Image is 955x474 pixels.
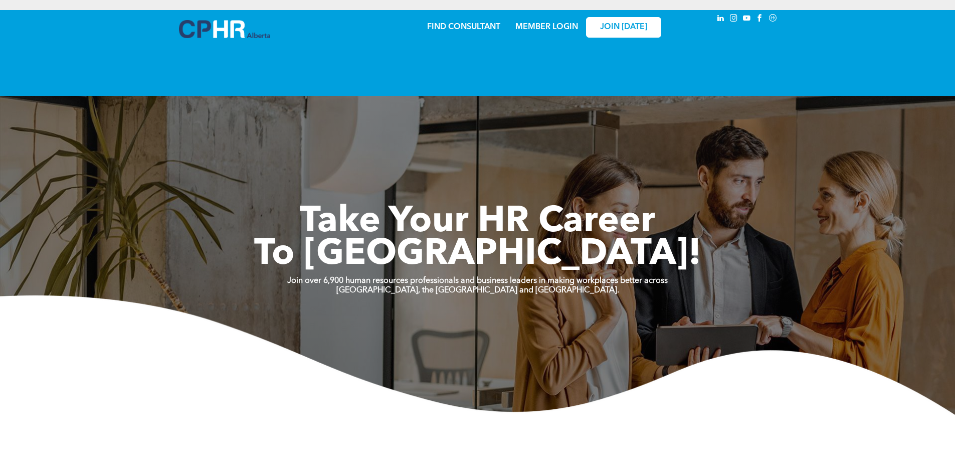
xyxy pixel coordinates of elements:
a: linkedin [715,13,726,26]
span: Take Your HR Career [300,204,655,240]
strong: [GEOGRAPHIC_DATA], the [GEOGRAPHIC_DATA] and [GEOGRAPHIC_DATA]. [336,286,619,294]
a: instagram [728,13,739,26]
a: MEMBER LOGIN [515,23,578,31]
img: A blue and white logo for cp alberta [179,20,270,38]
span: JOIN [DATE] [600,23,647,32]
strong: Join over 6,900 human resources professionals and business leaders in making workplaces better ac... [287,277,668,285]
a: JOIN [DATE] [586,17,661,38]
a: facebook [754,13,766,26]
a: Social network [768,13,779,26]
a: FIND CONSULTANT [427,23,500,31]
a: youtube [741,13,752,26]
span: To [GEOGRAPHIC_DATA]! [254,237,701,273]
